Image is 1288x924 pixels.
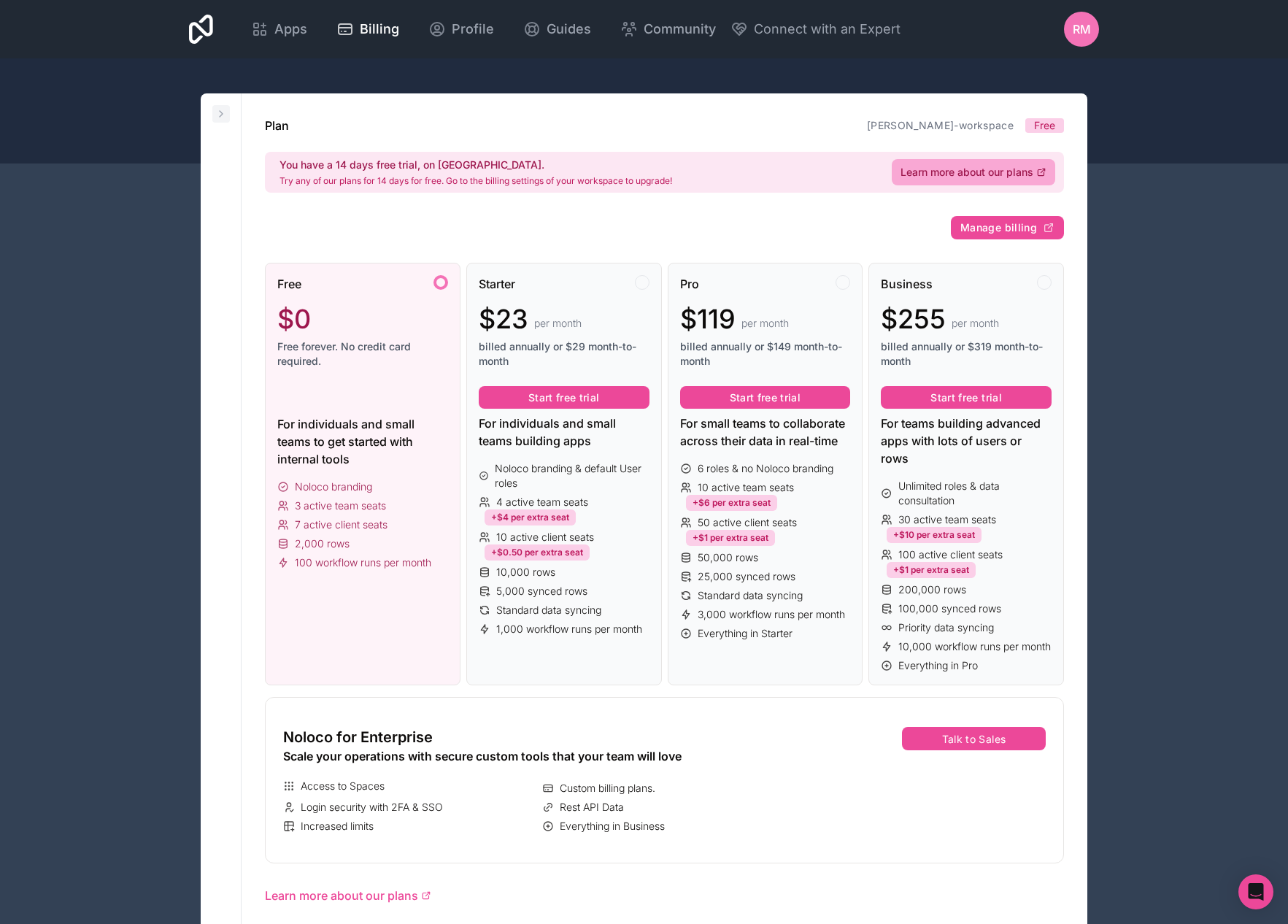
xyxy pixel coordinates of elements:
a: Learn more about our plans [265,887,1064,904]
span: Billing [360,19,399,39]
span: Noloco for Enterprise [283,727,433,747]
button: Start free trial [479,386,649,409]
span: 4 active team seats [496,495,588,509]
div: For small teams to collaborate across their data in real-time [680,415,851,450]
span: per month [534,316,582,331]
span: 10,000 rows [496,565,555,580]
span: 10 active client seats [496,530,594,544]
span: Noloco branding [295,480,372,494]
span: 25,000 synced rows [698,569,795,584]
span: 10 active team seats [698,480,794,495]
span: Unlimited roles & data consultation [898,479,1052,508]
div: For individuals and small teams to get started with internal tools [277,415,448,468]
span: Learn more about our plans [901,165,1033,180]
button: Manage billing [951,216,1064,239]
span: 10,000 workflow runs per month [898,639,1051,654]
a: Community [609,13,728,45]
span: 5,000 synced rows [496,584,587,598]
span: 7 active client seats [295,517,387,532]
div: For individuals and small teams building apps [479,415,649,450]
span: Priority data syncing [898,620,994,635]
span: RM [1073,20,1091,38]
span: $119 [680,304,736,334]
span: Pro [680,275,699,293]
span: Login security with 2FA & SSO [301,800,443,815]
span: Manage billing [960,221,1037,234]
span: Rest API Data [560,800,624,815]
h2: You have a 14 days free trial, on [GEOGRAPHIC_DATA]. [279,158,672,172]
div: +$1 per extra seat [686,530,775,546]
div: Scale your operations with secure custom tools that your team will love [283,747,795,765]
span: $23 [479,304,528,334]
button: Connect with an Expert [730,19,901,39]
span: Everything in Business [560,819,665,833]
span: Community [644,19,716,39]
span: 100 workflow runs per month [295,555,431,570]
span: Free forever. No credit card required. [277,339,448,369]
span: Business [881,275,933,293]
span: Access to Spaces [301,779,385,793]
span: billed annually or $29 month-to-month [479,339,649,369]
div: +$4 per extra seat [485,509,576,525]
span: 50 active client seats [698,515,797,530]
span: 100,000 synced rows [898,601,1001,616]
span: 30 active team seats [898,512,996,527]
div: For teams building advanced apps with lots of users or rows [881,415,1052,467]
span: Standard data syncing [698,588,803,603]
span: 6 roles & no Noloco branding [698,461,833,476]
span: per month [741,316,789,331]
span: $255 [881,304,946,334]
span: Learn more about our plans [265,887,418,904]
button: Talk to Sales [902,727,1046,750]
div: +$6 per extra seat [686,495,777,511]
span: billed annually or $149 month-to-month [680,339,851,369]
a: Billing [325,13,411,45]
button: Start free trial [680,386,851,409]
span: Connect with an Expert [754,19,901,39]
span: Free [277,275,301,293]
a: Apps [239,13,319,45]
span: 3,000 workflow runs per month [698,607,845,622]
a: [PERSON_NAME]-workspace [867,119,1014,131]
span: 50,000 rows [698,550,758,565]
span: per month [952,316,999,331]
span: Free [1034,118,1055,133]
span: Apps [274,19,307,39]
span: 200,000 rows [898,582,966,597]
button: Start free trial [881,386,1052,409]
span: 100 active client seats [898,547,1003,562]
span: Everything in Starter [698,626,793,641]
p: Try any of our plans for 14 days for free. Go to the billing settings of your workspace to upgrade! [279,175,672,187]
span: billed annually or $319 month-to-month [881,339,1052,369]
div: Open Intercom Messenger [1238,874,1273,909]
span: Guides [547,19,591,39]
span: 2,000 rows [295,536,350,551]
span: Standard data syncing [496,603,601,617]
span: 1,000 workflow runs per month [496,622,642,636]
span: $0 [277,304,311,334]
span: Starter [479,275,515,293]
span: Noloco branding & default User roles [495,461,649,490]
a: Guides [512,13,603,45]
span: Custom billing plans. [560,781,655,796]
h1: Plan [265,117,289,134]
a: Learn more about our plans [892,159,1055,185]
div: +$1 per extra seat [887,562,976,578]
div: +$10 per extra seat [887,527,982,543]
div: +$0.50 per extra seat [485,544,590,561]
span: Increased limits [301,819,374,833]
span: Profile [452,19,494,39]
span: Everything in Pro [898,658,978,673]
span: 3 active team seats [295,498,386,513]
a: Profile [417,13,506,45]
